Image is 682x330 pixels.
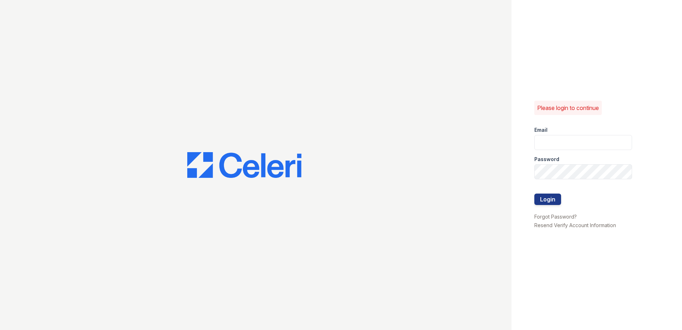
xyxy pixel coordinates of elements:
p: Please login to continue [537,104,599,112]
img: CE_Logo_Blue-a8612792a0a2168367f1c8372b55b34899dd931a85d93a1a3d3e32e68fde9ad4.png [187,152,301,178]
label: Password [534,156,559,163]
button: Login [534,194,561,205]
a: Resend Verify Account Information [534,222,616,228]
a: Forgot Password? [534,214,577,220]
label: Email [534,126,548,134]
